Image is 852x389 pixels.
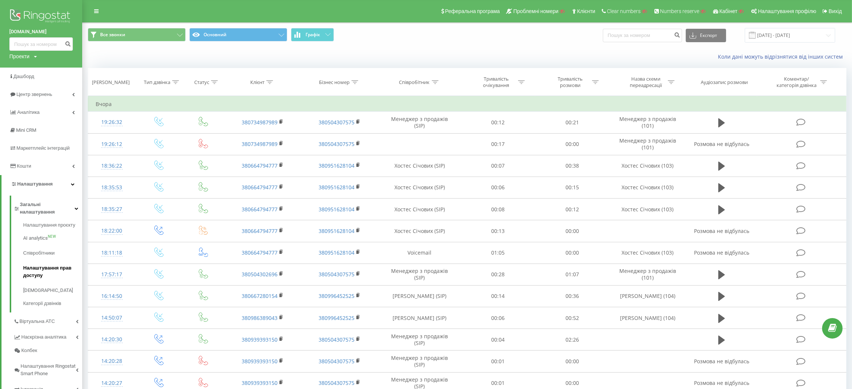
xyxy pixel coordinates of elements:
[88,97,846,112] td: Вчора
[23,261,82,283] a: Налаштування прав доступу
[306,32,320,37] span: Графік
[476,76,516,88] div: Тривалість очікування
[23,300,61,307] span: Категорії дзвінків
[461,155,535,177] td: 00:07
[603,29,682,42] input: Пошук за номером
[144,79,170,85] div: Тип дзвінка
[609,155,686,177] td: Хостес Січових (103)
[319,184,354,191] a: 380951628104
[194,79,209,85] div: Статус
[775,76,818,88] div: Коментар/категорія дзвінка
[96,332,128,347] div: 14:20:30
[9,7,73,26] img: Ringostat logo
[378,351,461,372] td: Менеджер з продажів (SIP)
[626,76,666,88] div: Назва схеми переадресації
[829,8,842,14] span: Вихід
[242,249,278,256] a: 380664794777
[461,329,535,351] td: 00:04
[21,347,37,354] span: Колбек
[319,206,354,213] a: 380951628104
[17,109,40,115] span: Аналiтика
[96,354,128,368] div: 14:20:28
[445,8,500,14] span: Реферальна програма
[23,246,82,261] a: Співробітники
[378,307,461,329] td: [PERSON_NAME] (SIP)
[21,362,76,377] span: Налаштування Ringostat Smart Phone
[9,53,30,60] div: Проекти
[513,8,558,14] span: Проблемні номери
[378,112,461,133] td: Менеджер з продажів (SIP)
[535,199,609,220] td: 00:12
[242,314,278,321] a: 380986389043
[535,307,609,329] td: 00:52
[660,8,699,14] span: Numbers reserve
[319,292,354,299] a: 380996452525
[609,112,686,133] td: Менеджер з продажів (101)
[378,329,461,351] td: Менеджер з продажів (SIP)
[535,264,609,285] td: 01:07
[694,249,749,256] span: Розмова не відбулась
[96,137,128,152] div: 19:26:12
[23,264,78,279] span: Налаштування прав доступу
[319,358,354,365] a: 380504307575
[319,79,350,85] div: Бізнес номер
[609,199,686,220] td: Хостес Січових (103)
[96,289,128,304] div: 16:14:50
[92,79,130,85] div: [PERSON_NAME]
[23,221,75,229] span: Налаштування проєкту
[550,76,590,88] div: Тривалість розмови
[96,115,128,130] div: 19:26:32
[461,220,535,242] td: 00:13
[19,318,55,325] span: Віртуальна АТС
[399,79,430,85] div: Співробітник
[461,285,535,307] td: 00:14
[9,28,73,35] a: [DOMAIN_NAME]
[577,8,595,14] span: Клієнти
[319,119,354,126] a: 380504307575
[378,264,461,285] td: Менеджер з продажів (SIP)
[719,8,738,14] span: Кабінет
[686,29,726,42] button: Експорт
[758,8,816,14] span: Налаштування профілю
[250,79,264,85] div: Клієнт
[242,206,278,213] a: 380664794777
[242,184,278,191] a: 380664794777
[535,285,609,307] td: 00:36
[96,311,128,325] div: 14:50:07
[607,8,641,14] span: Clear numbers
[535,220,609,242] td: 00:00
[319,271,354,278] a: 380504307575
[461,199,535,220] td: 00:08
[319,336,354,343] a: 380504307575
[378,242,461,264] td: Voicemail
[17,163,31,169] span: Кошти
[609,307,686,329] td: [PERSON_NAME] (104)
[378,155,461,177] td: Хостес Січових (SIP)
[16,145,70,151] span: Маркетплейс інтеграцій
[461,112,535,133] td: 00:12
[609,242,686,264] td: Хостес Січових (103)
[242,271,278,278] a: 380504302696
[319,379,354,386] a: 380504307575
[20,201,75,216] span: Загальні налаштування
[535,133,609,155] td: 00:00
[23,221,82,231] a: Налаштування проєкту
[23,231,82,246] a: AI analyticsNEW
[23,234,48,242] span: AI analytics
[242,227,278,234] a: 380664794777
[9,37,73,51] input: Пошук за номером
[378,220,461,242] td: Хостес Січових (SIP)
[13,357,82,380] a: Налаштування Ringostat Smart Phone
[242,379,278,386] a: 380939393150
[242,292,278,299] a: 380667280154
[378,199,461,220] td: Хостес Січових (SIP)
[23,287,73,294] span: [DEMOGRAPHIC_DATA]
[96,202,128,217] div: 18:35:27
[694,379,749,386] span: Розмова не відбулась
[319,314,354,321] a: 380996452525
[13,328,82,344] a: Наскрізна аналітика
[291,28,334,41] button: Графік
[461,177,535,198] td: 00:06
[718,53,846,60] a: Коли дані можуть відрізнятися вiд інших систем
[694,140,749,147] span: Розмова не відбулась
